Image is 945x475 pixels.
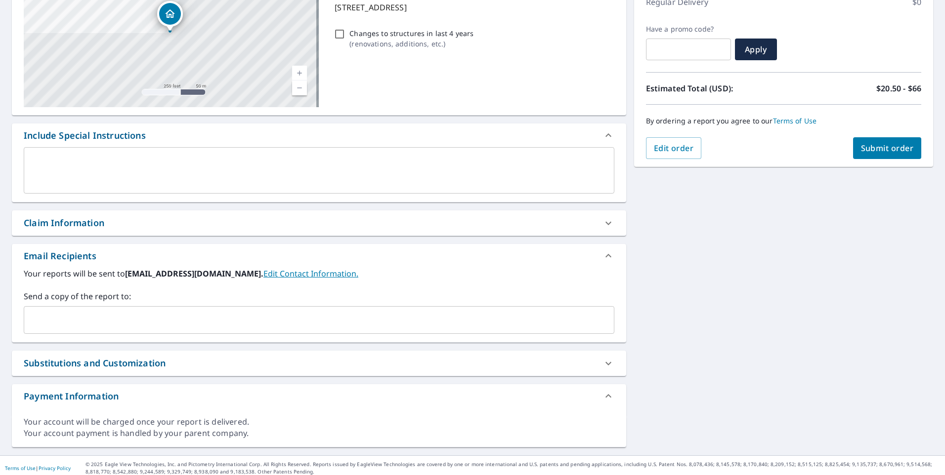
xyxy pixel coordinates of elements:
[646,82,784,94] p: Estimated Total (USD):
[24,129,146,142] div: Include Special Instructions
[5,465,36,472] a: Terms of Use
[876,82,921,94] p: $20.50 - $66
[263,268,358,279] a: EditContactInfo
[735,39,777,60] button: Apply
[12,351,626,376] div: Substitutions and Customization
[12,384,626,408] div: Payment Information
[24,356,166,370] div: Substitutions and Customization
[743,44,769,55] span: Apply
[12,123,626,147] div: Include Special Instructions
[24,290,614,302] label: Send a copy of the report to:
[24,428,614,439] div: Your account payment is handled by your parent company.
[24,249,96,263] div: Email Recipients
[773,116,817,125] a: Terms of Use
[292,80,307,95] a: Current Level 17, Zoom Out
[646,117,921,125] p: By ordering a report you agree to our
[349,28,473,39] p: Changes to structures in last 4 years
[39,465,71,472] a: Privacy Policy
[24,268,614,279] label: Your reports will be sent to
[12,210,626,236] div: Claim Information
[349,39,473,49] p: ( renovations, additions, etc. )
[292,66,307,80] a: Current Level 17, Zoom In
[125,268,263,279] b: [EMAIL_ADDRESS][DOMAIN_NAME].
[646,137,702,159] button: Edit order
[861,143,914,154] span: Submit order
[157,1,183,32] div: Dropped pin, building 1, Residential property, 1828 Mount Royal Dr NE Atlanta, GA 30329
[24,390,119,403] div: Payment Information
[24,416,614,428] div: Your account will be charged once your report is delivered.
[335,1,610,13] p: [STREET_ADDRESS]
[12,244,626,268] div: Email Recipients
[5,465,71,471] p: |
[654,143,694,154] span: Edit order
[853,137,922,159] button: Submit order
[24,216,104,230] div: Claim Information
[646,25,731,34] label: Have a promo code?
